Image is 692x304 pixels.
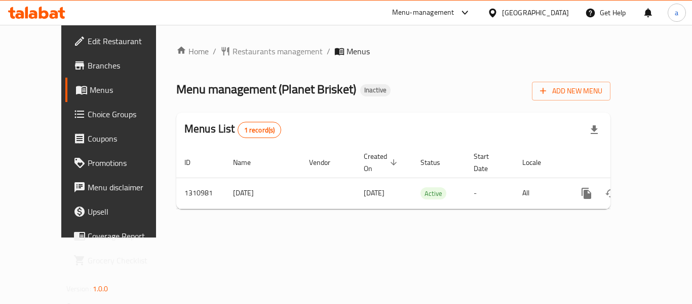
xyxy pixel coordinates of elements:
[225,178,301,209] td: [DATE]
[88,157,169,169] span: Promotions
[364,186,385,199] span: [DATE]
[360,84,391,96] div: Inactive
[466,178,514,209] td: -
[514,178,566,209] td: All
[65,248,177,273] a: Grocery Checklist
[66,282,91,295] span: Version:
[88,254,169,266] span: Grocery Checklist
[420,156,453,168] span: Status
[420,188,446,199] span: Active
[238,125,281,135] span: 1 record(s)
[88,230,169,242] span: Coverage Report
[93,282,108,295] span: 1.0.0
[184,121,281,138] h2: Menus List
[176,45,209,57] a: Home
[522,156,554,168] span: Locale
[65,224,177,248] a: Coverage Report
[65,151,177,175] a: Promotions
[90,84,169,96] span: Menus
[238,122,282,138] div: Total records count
[88,35,169,47] span: Edit Restaurant
[88,181,169,193] span: Menu disclaimer
[176,147,680,209] table: enhanced table
[327,45,330,57] li: /
[309,156,343,168] span: Vendor
[675,7,678,18] span: a
[566,147,680,178] th: Actions
[65,78,177,102] a: Menus
[502,7,569,18] div: [GEOGRAPHIC_DATA]
[88,108,169,120] span: Choice Groups
[574,181,599,206] button: more
[88,59,169,72] span: Branches
[540,85,602,97] span: Add New Menu
[213,45,216,57] li: /
[65,53,177,78] a: Branches
[65,126,177,151] a: Coupons
[176,178,225,209] td: 1310981
[184,156,204,168] span: ID
[65,175,177,199] a: Menu disclaimer
[364,150,400,175] span: Created On
[65,102,177,126] a: Choice Groups
[532,82,610,100] button: Add New Menu
[599,181,623,206] button: Change Status
[582,118,606,142] div: Export file
[65,199,177,224] a: Upsell
[176,45,610,57] nav: breadcrumb
[347,45,370,57] span: Menus
[392,7,454,19] div: Menu-management
[233,45,323,57] span: Restaurants management
[88,206,169,218] span: Upsell
[176,78,356,100] span: Menu management ( Planet Brisket )
[474,150,502,175] span: Start Date
[88,132,169,145] span: Coupons
[65,29,177,53] a: Edit Restaurant
[360,86,391,94] span: Inactive
[233,156,264,168] span: Name
[220,45,323,57] a: Restaurants management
